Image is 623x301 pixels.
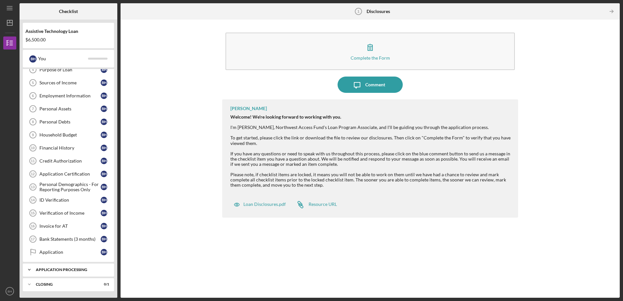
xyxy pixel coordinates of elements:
a: Resource URL [292,198,337,211]
div: B H [101,223,107,229]
b: Disclosures [367,9,390,14]
div: ID Verification [39,197,101,203]
div: Sources of Income [39,80,101,85]
tspan: 6 [32,94,34,98]
a: 17Bank Statements (3 months)BH [26,233,111,246]
div: Assistive Technology Loan [25,29,111,34]
div: Purpose of Loan [39,67,101,72]
a: 8Personal DebtsBH [26,115,111,128]
tspan: 10 [31,146,35,150]
button: BH [3,285,16,298]
tspan: 5 [32,81,34,85]
div: Personal Assets [39,106,101,111]
div: Bank Statements (3 months) [39,236,101,242]
div: Resource URL [309,202,337,207]
strong: Welcome! We're looking forward to working with you. [230,114,341,120]
div: Application Certification [39,171,101,177]
a: 15Verification of IncomeBH [26,207,111,220]
tspan: 9 [32,133,34,137]
tspan: 12 [31,172,35,176]
div: Loan Disclosures.pdf [243,202,286,207]
a: 5Sources of IncomeBH [26,76,111,89]
button: Comment [338,77,403,93]
div: You [38,53,88,64]
div: $6,500.00 [25,37,111,42]
div: B H [101,171,107,177]
button: Loan Disclosures.pdf [230,198,289,211]
div: I'm [PERSON_NAME], Northwest Access Fund's Loan Program Associate, and I'll be guiding you throug... [230,125,511,130]
div: B H [101,158,107,164]
div: B H [101,197,107,203]
div: Financial History [39,145,101,150]
a: 11Credit AuthorizationBH [26,154,111,167]
tspan: 1 [357,9,359,13]
div: Personal Demographics - For Reporting Purposes Only [39,182,101,192]
div: Credit Authorization [39,158,101,164]
div: B H [101,119,107,125]
a: 9Household BudgetBH [26,128,111,141]
div: Complete the Form [351,55,390,60]
button: Complete the Form [225,33,514,70]
a: 10Financial HistoryBH [26,141,111,154]
a: 6Employment InformationBH [26,89,111,102]
tspan: 8 [32,120,34,124]
div: Closing [36,282,93,286]
div: Application Processing [36,268,106,272]
div: B H [101,93,107,99]
tspan: 11 [31,159,35,163]
div: Employment Information [39,93,101,98]
a: 12Application CertificationBH [26,167,111,180]
a: 16Invoice for ATBH [26,220,111,233]
div: B H [101,106,107,112]
div: B H [101,236,107,242]
tspan: 15 [31,211,35,215]
tspan: 13 [31,185,35,189]
div: Application [39,250,101,255]
div: To get started, please click the link or download the file to review our disclosures. Then click ... [230,130,511,188]
div: Invoice for AT [39,223,101,229]
tspan: 17 [31,237,35,241]
div: B H [101,66,107,73]
div: B H [101,210,107,216]
tspan: 14 [31,198,35,202]
div: B H [101,132,107,138]
tspan: 16 [31,224,35,228]
tspan: 7 [32,107,34,111]
div: Household Budget [39,132,101,137]
a: ApplicationBH [26,246,111,259]
div: B H [101,145,107,151]
text: BH [7,290,12,293]
div: [PERSON_NAME] [230,106,267,111]
div: B H [101,79,107,86]
tspan: 4 [32,68,34,72]
div: Personal Debts [39,119,101,124]
a: 13Personal Demographics - For Reporting Purposes OnlyBH [26,180,111,193]
div: Verification of Income [39,210,101,216]
div: Comment [365,77,385,93]
a: 14ID VerificationBH [26,193,111,207]
div: B H [101,184,107,190]
a: 4Purpose of LoanBH [26,63,111,76]
div: B H [101,249,107,255]
div: 0 / 1 [97,282,109,286]
b: Checklist [59,9,78,14]
a: 7Personal AssetsBH [26,102,111,115]
div: B H [29,55,36,63]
